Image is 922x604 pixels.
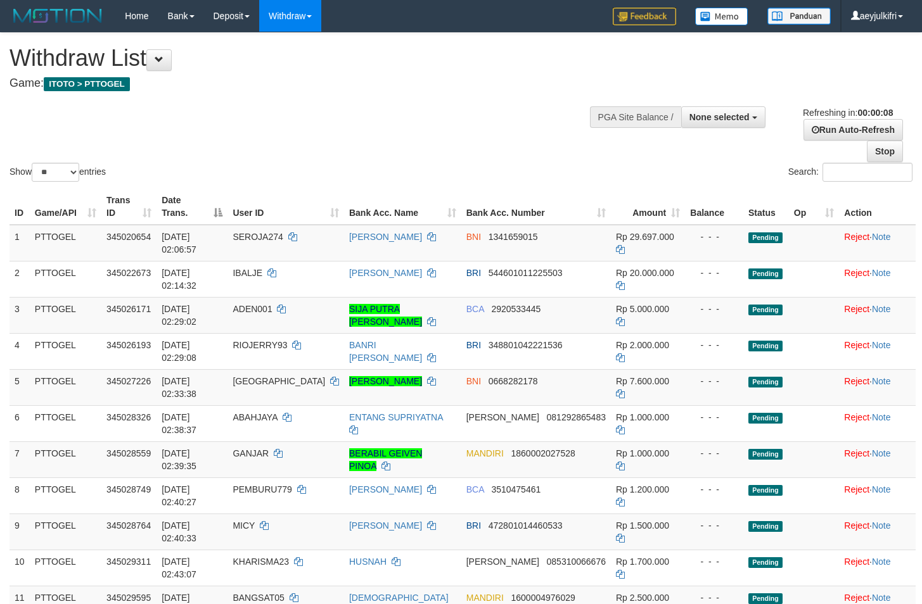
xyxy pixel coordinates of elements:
a: Note [872,340,891,350]
span: Copy 1860002027528 to clipboard [511,448,575,458]
input: Search: [823,163,912,182]
a: BANRI [PERSON_NAME] [349,340,422,363]
span: 345028559 [106,448,151,458]
span: Copy 472801014460533 to clipboard [489,520,563,531]
td: · [839,550,916,586]
span: 345022673 [106,268,151,278]
th: Status [743,189,789,225]
div: - - - [690,519,738,532]
span: Pending [748,449,783,460]
span: Copy 1341659015 to clipboard [489,232,538,242]
span: 345026171 [106,304,151,314]
a: Run Auto-Refresh [804,119,903,141]
span: [DATE] 02:33:38 [162,376,196,399]
span: [DATE] 02:39:35 [162,448,196,471]
span: 345028749 [106,484,151,494]
span: ABAHJAYA [233,412,277,422]
span: Rp 1.000.000 [616,412,669,422]
a: Reject [844,593,869,603]
a: Note [872,593,891,603]
span: Rp 2.500.000 [616,593,669,603]
span: BANGSAT05 [233,593,284,603]
td: 6 [10,405,30,441]
span: BRI [466,268,481,278]
span: None selected [689,112,750,122]
td: PTTOGEL [30,297,101,333]
span: 345020654 [106,232,151,242]
a: [PERSON_NAME] [349,484,422,494]
span: Rp 20.000.000 [616,268,674,278]
th: Action [839,189,916,225]
span: Pending [748,413,783,424]
span: IBALJE [233,268,262,278]
a: Note [872,520,891,531]
a: Reject [844,520,869,531]
span: [PERSON_NAME] [466,412,539,422]
h1: Withdraw List [10,46,602,71]
span: 345027226 [106,376,151,386]
a: Stop [867,141,903,162]
a: Note [872,232,891,242]
img: Button%20Memo.svg [695,8,748,25]
a: [PERSON_NAME] [349,232,422,242]
a: Reject [844,376,869,386]
td: 10 [10,550,30,586]
span: RIOJERRY93 [233,340,287,350]
a: ENTANG SUPRIYATNA [349,412,443,422]
span: Copy 2920533445 to clipboard [491,304,541,314]
td: 4 [10,333,30,369]
h4: Game: [10,77,602,90]
div: - - - [690,483,738,496]
span: Rp 7.600.000 [616,376,669,386]
th: Amount: activate to sort column ascending [611,189,685,225]
div: - - - [690,375,738,387]
a: Note [872,268,891,278]
span: Pending [748,557,783,568]
label: Show entries [10,163,106,182]
span: BNI [466,376,481,386]
span: 345028764 [106,520,151,531]
a: Reject [844,232,869,242]
td: PTTOGEL [30,369,101,405]
a: Reject [844,340,869,350]
span: 345026193 [106,340,151,350]
span: Copy 085310066676 to clipboard [547,557,606,567]
span: Pending [748,268,783,279]
td: 9 [10,513,30,550]
span: Pending [748,521,783,532]
span: Refreshing in: [803,108,893,118]
a: HUSNAH [349,557,387,567]
img: MOTION_logo.png [10,6,106,25]
div: PGA Site Balance / [590,106,681,128]
span: BCA [466,304,484,314]
span: Copy 1600004976029 to clipboard [511,593,575,603]
th: Balance [685,189,743,225]
td: · [839,441,916,477]
span: [DATE] 02:14:32 [162,268,196,291]
span: [DATE] 02:40:33 [162,520,196,543]
td: 1 [10,225,30,261]
a: [PERSON_NAME] [349,268,422,278]
td: · [839,513,916,550]
span: SEROJA274 [233,232,283,242]
a: [PERSON_NAME] [349,376,422,386]
td: PTTOGEL [30,261,101,297]
a: Note [872,484,891,494]
span: [DATE] 02:38:37 [162,412,196,435]
span: BRI [466,520,481,531]
span: ADEN001 [233,304,272,314]
span: Rp 29.697.000 [616,232,674,242]
div: - - - [690,555,738,568]
select: Showentries [32,163,79,182]
td: · [839,225,916,261]
span: Pending [748,341,783,351]
span: [DATE] 02:40:27 [162,484,196,507]
span: Pending [748,305,783,315]
a: BERABIL GEIVEN PINOA [349,448,422,471]
div: - - - [690,591,738,604]
td: 5 [10,369,30,405]
span: Copy 3510475461 to clipboard [491,484,541,494]
span: BRI [466,340,481,350]
td: PTTOGEL [30,441,101,477]
span: Rp 2.000.000 [616,340,669,350]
